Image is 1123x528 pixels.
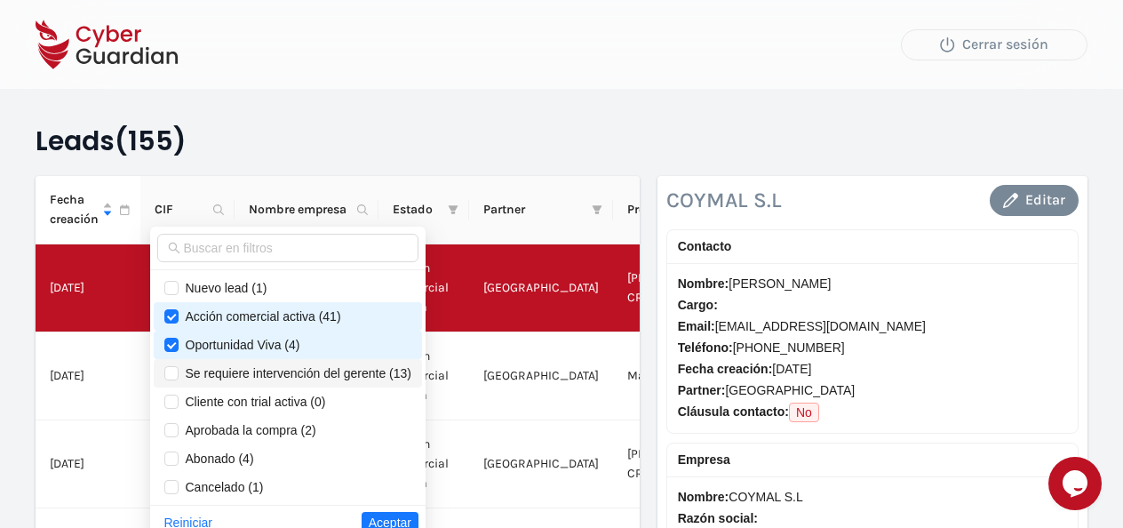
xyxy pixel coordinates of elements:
[179,281,267,295] span: Nuevo lead (1)
[678,276,729,291] strong: Nombre:
[678,298,718,312] strong: Cargo:
[789,403,819,422] span: No
[184,238,409,258] input: Buscar en filtros
[179,366,412,380] span: Se requiere intervención del gerente (13)
[483,200,585,220] span: Partner
[990,185,1079,216] button: Editar
[678,316,1067,336] span: [EMAIL_ADDRESS][DOMAIN_NAME]
[249,200,350,220] span: Nombre empresa
[678,490,729,504] strong: Nombre:
[613,420,737,508] td: [PERSON_NAME] CRM Pro SP
[393,200,441,220] span: Estado
[50,456,84,471] span: [DATE]
[50,368,84,383] span: [DATE]
[678,450,1067,469] div: Empresa
[678,340,733,355] strong: Teléfono:
[678,383,726,397] strong: Partner:
[179,423,316,437] span: Aprobada la compra (2)
[678,362,773,376] strong: Fecha creación:
[179,452,254,466] span: Abonado (4)
[915,34,1073,55] div: Cerrar sesión
[613,244,737,332] td: [PERSON_NAME] CRM Pro SP
[678,487,1067,507] span: COYMAL S.L
[448,204,458,215] span: filter
[469,420,613,508] td: [GEOGRAPHIC_DATA]
[179,480,264,494] span: Cancelado (1)
[588,196,606,223] span: filter
[678,359,1067,379] span: [DATE]
[666,187,782,213] h3: COYMAL S.L
[678,274,1067,293] span: [PERSON_NAME]
[179,395,326,409] span: Cliente con trial activa (0)
[50,190,99,229] span: Fecha creación
[168,242,180,254] span: search
[1048,457,1105,510] iframe: chat widget
[444,196,462,223] span: filter
[678,338,1067,357] span: [PHONE_NUMBER]
[613,332,737,420] td: Mafe CRM Pro SP
[678,404,789,419] strong: Cláusula contacto:
[140,244,235,332] td: B80553373
[627,200,709,220] span: Propietario
[678,319,715,333] strong: Email:
[901,29,1087,60] button: Cerrar sesión
[179,338,300,352] span: Oportunidad Viva (4)
[155,200,206,220] span: CIF
[469,332,613,420] td: [GEOGRAPHIC_DATA]
[36,124,1087,158] h2: Leads (155)
[678,380,1067,400] span: [GEOGRAPHIC_DATA]
[50,280,84,295] span: [DATE]
[1003,189,1065,211] div: Editar
[36,176,140,244] th: Fecha creación
[140,420,235,508] td: B10483410
[678,236,1067,256] div: Contacto
[140,332,235,420] td: B23583941
[179,309,341,324] span: Acción comercial activa (41)
[469,244,613,332] td: [GEOGRAPHIC_DATA]
[592,204,602,215] span: filter
[678,511,758,525] strong: Razón social:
